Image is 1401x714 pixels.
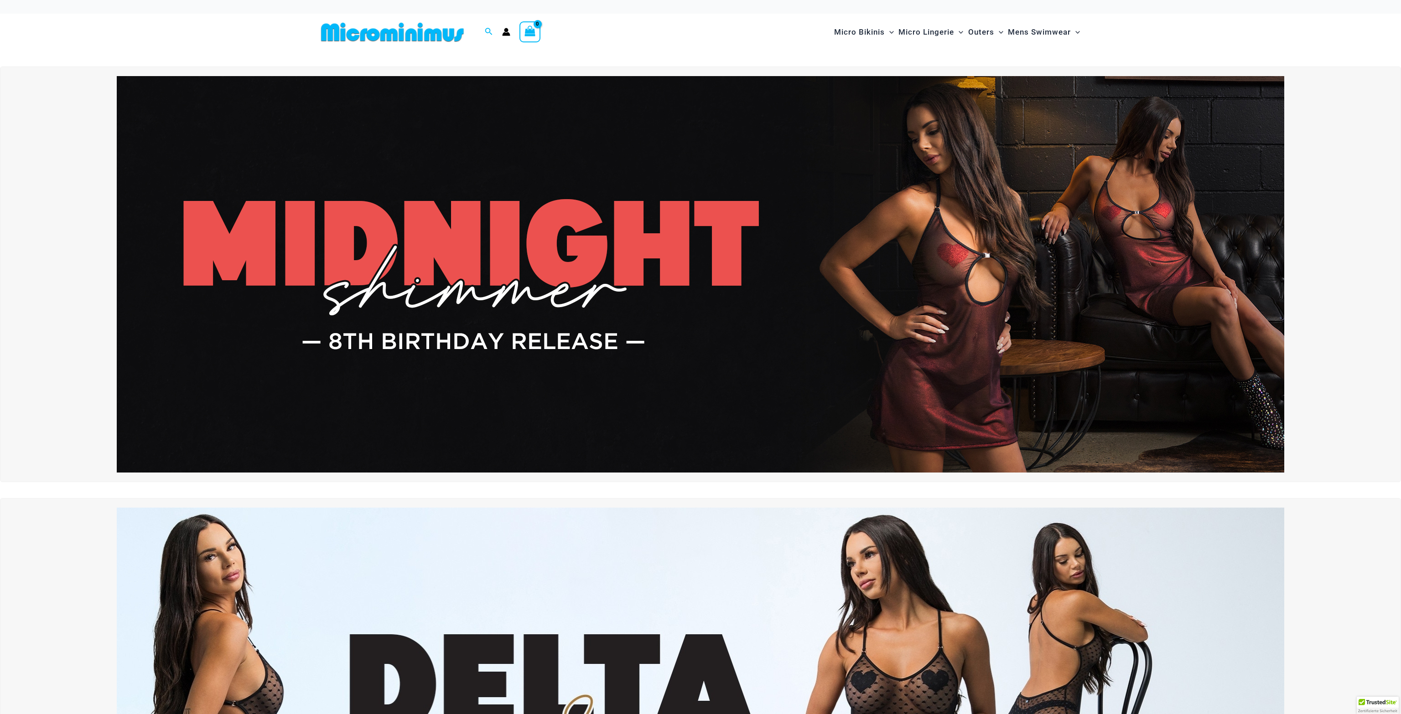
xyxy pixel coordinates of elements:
[1006,18,1082,46] a: Mens SwimwearMenu ToggleMenu Toggle
[966,18,1006,46] a: OutersMenu ToggleMenu Toggle
[898,21,954,44] span: Micro Lingerie
[994,21,1003,44] span: Menu Toggle
[830,17,1084,47] nav: Site Navigation
[834,21,885,44] span: Micro Bikinis
[502,28,510,36] a: Account icon link
[1071,21,1080,44] span: Menu Toggle
[1357,697,1399,714] div: TrustedSite Certified
[885,21,894,44] span: Menu Toggle
[832,18,896,46] a: Micro BikinisMenu ToggleMenu Toggle
[1008,21,1071,44] span: Mens Swimwear
[896,18,965,46] a: Micro LingerieMenu ToggleMenu Toggle
[519,21,540,42] a: View Shopping Cart, empty
[485,26,493,38] a: Search icon link
[117,76,1284,473] img: Midnight Shimmer Red Dress
[954,21,963,44] span: Menu Toggle
[968,21,994,44] span: Outers
[317,22,467,42] img: MM SHOP LOGO FLAT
